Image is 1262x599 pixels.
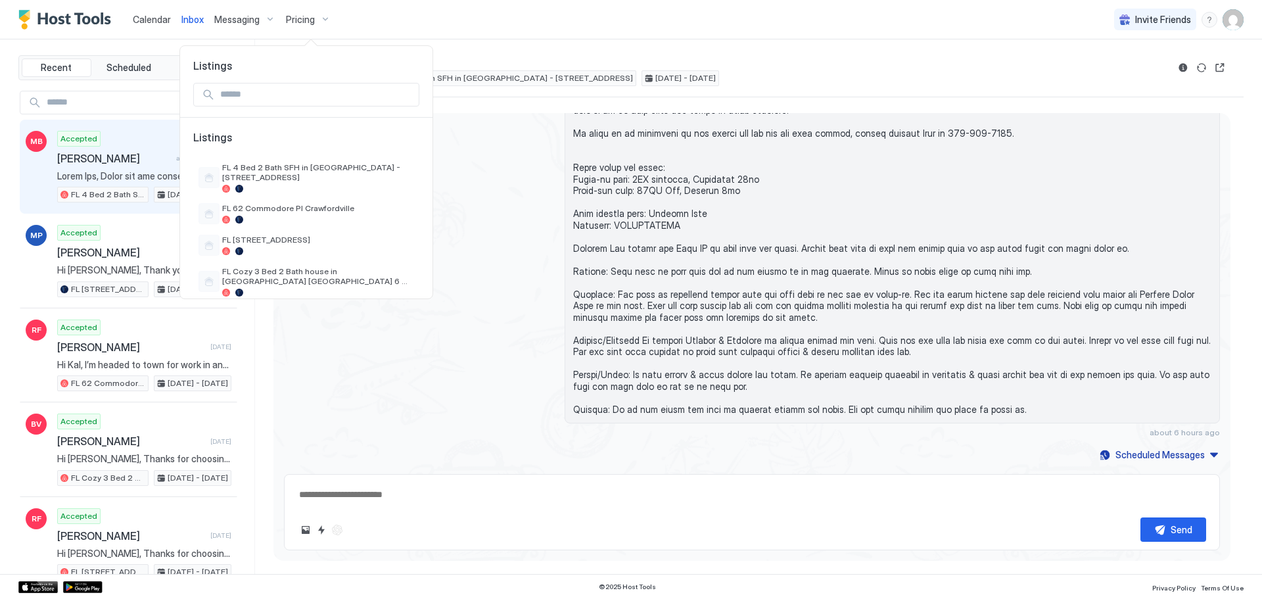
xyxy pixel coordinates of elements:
span: FL 62 Commodore Pl Crawfordville [222,203,414,213]
span: Listings [193,131,419,157]
span: FL [STREET_ADDRESS] [222,235,414,245]
span: Listings [180,59,432,72]
span: FL 4 Bed 2 Bath SFH in [GEOGRAPHIC_DATA] - [STREET_ADDRESS] [222,162,414,182]
input: Input Field [215,84,419,106]
span: FL Cozy 3 Bed 2 Bath house in [GEOGRAPHIC_DATA] [GEOGRAPHIC_DATA] 6 [PERSON_NAME] [222,266,414,286]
